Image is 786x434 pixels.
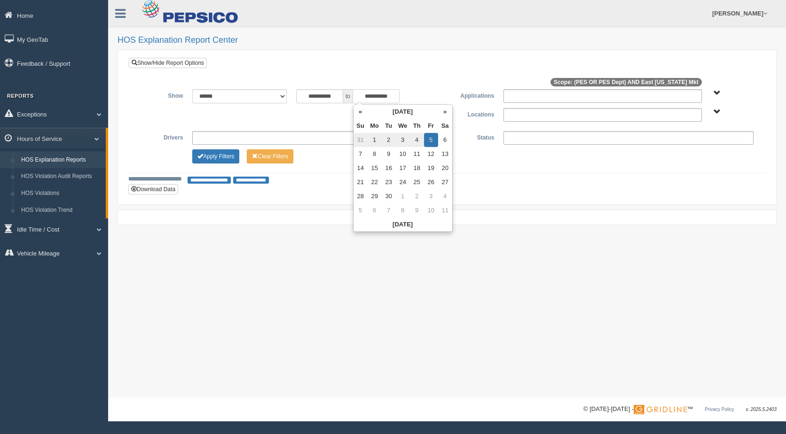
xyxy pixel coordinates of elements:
td: 1 [368,133,382,147]
th: [DATE] [368,105,438,119]
td: 26 [424,175,438,189]
th: We [396,119,410,133]
a: HOS Violation Trend [17,202,106,219]
td: 7 [382,203,396,217]
td: 6 [438,133,452,147]
label: Show [136,89,188,101]
td: 10 [396,147,410,161]
th: Th [410,119,424,133]
td: 1 [396,189,410,203]
a: Privacy Policy [705,407,734,412]
td: 20 [438,161,452,175]
td: 2 [410,189,424,203]
th: Sa [438,119,452,133]
th: [DATE] [354,217,452,232]
td: 15 [368,161,382,175]
td: 4 [438,189,452,203]
td: 16 [382,161,396,175]
button: Change Filter Options [247,149,293,163]
td: 2 [382,133,396,147]
td: 24 [396,175,410,189]
td: 9 [410,203,424,217]
td: 19 [424,161,438,175]
td: 30 [382,189,396,203]
td: 28 [354,189,368,203]
td: 17 [396,161,410,175]
td: 11 [410,147,424,161]
a: HOS Violations [17,185,106,202]
td: 3 [396,133,410,147]
span: to [343,89,353,103]
th: Tu [382,119,396,133]
th: Fr [424,119,438,133]
th: » [438,105,452,119]
label: Status [447,131,499,142]
label: Drivers [136,131,188,142]
td: 11 [438,203,452,217]
td: 6 [368,203,382,217]
td: 21 [354,175,368,189]
td: 22 [368,175,382,189]
span: Scope: (PES OR PES Dept) AND East [US_STATE] Mkt [550,78,702,86]
th: « [354,105,368,119]
td: 10 [424,203,438,217]
td: 12 [424,147,438,161]
td: 8 [396,203,410,217]
td: 4 [410,133,424,147]
th: Mo [368,119,382,133]
div: © [DATE]-[DATE] - ™ [583,404,777,414]
td: 18 [410,161,424,175]
a: Show/Hide Report Options [129,58,207,68]
label: Locations [447,108,499,119]
td: 25 [410,175,424,189]
th: Su [354,119,368,133]
img: Gridline [634,405,687,414]
label: Applications [447,89,499,101]
td: 5 [354,203,368,217]
button: Download Data [128,184,178,194]
td: 7 [354,147,368,161]
td: 13 [438,147,452,161]
td: 23 [382,175,396,189]
td: 27 [438,175,452,189]
a: HOS Violation Audit Reports [17,168,106,185]
td: 29 [368,189,382,203]
td: 3 [424,189,438,203]
button: Change Filter Options [192,149,239,163]
td: 31 [354,133,368,147]
a: HOS Explanation Reports [17,152,106,169]
td: 5 [424,133,438,147]
td: 14 [354,161,368,175]
td: 8 [368,147,382,161]
td: 9 [382,147,396,161]
span: v. 2025.5.2403 [746,407,777,412]
h2: HOS Explanation Report Center [118,36,777,45]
